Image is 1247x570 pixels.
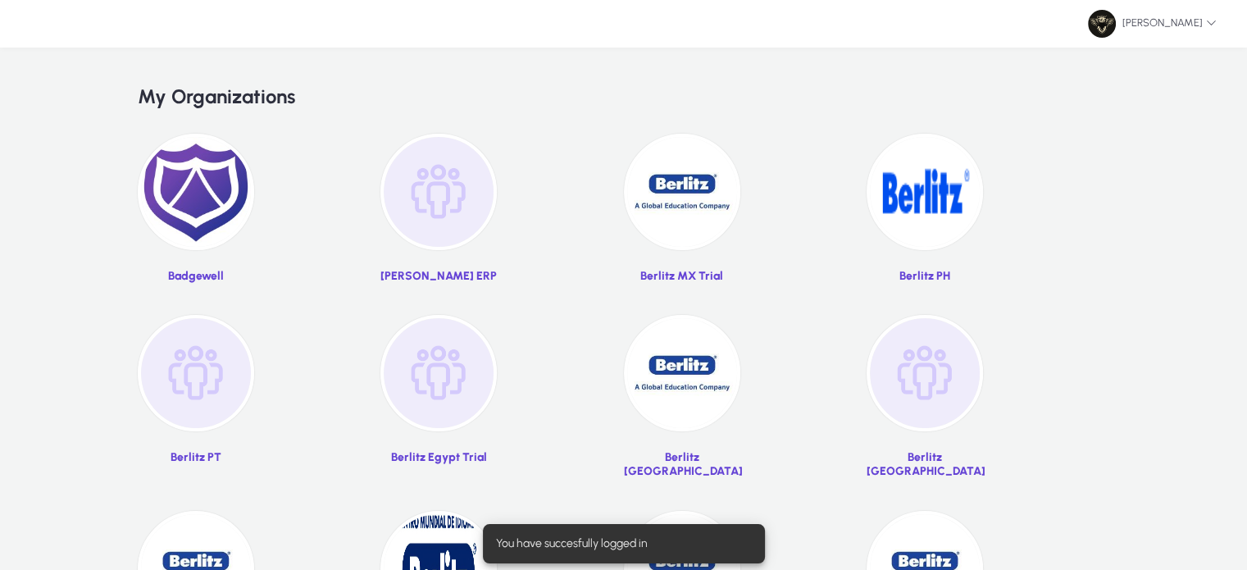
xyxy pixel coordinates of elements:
img: organization-placeholder.png [867,315,983,431]
p: Berlitz MX Trial [624,270,740,284]
img: 77.jpg [1088,10,1116,38]
span: [PERSON_NAME] [1088,10,1217,38]
a: Berlitz [GEOGRAPHIC_DATA] [624,315,740,490]
p: Berlitz Egypt Trial [380,451,497,465]
img: 28.png [867,134,983,250]
img: 27.jpg [624,134,740,250]
a: Berlitz Egypt Trial [380,315,497,490]
img: 2.png [138,134,254,250]
img: organization-placeholder.png [380,315,497,431]
img: organization-placeholder.png [138,315,254,431]
p: [PERSON_NAME] ERP [380,270,497,284]
a: Berlitz PH [867,134,983,295]
button: [PERSON_NAME] [1075,9,1230,39]
img: organization-placeholder.png [380,134,497,250]
p: Berlitz [GEOGRAPHIC_DATA] [867,451,983,478]
p: Badgewell [138,270,254,284]
a: Badgewell [138,134,254,295]
div: You have succesfully logged in [483,524,758,563]
p: Berlitz [GEOGRAPHIC_DATA] [624,451,740,478]
img: 34.jpg [624,315,740,431]
h2: My Organizations [138,85,1109,109]
p: Berlitz PH [867,270,983,284]
p: Berlitz PT [138,451,254,465]
a: Berlitz [GEOGRAPHIC_DATA] [867,315,983,490]
a: [PERSON_NAME] ERP [380,134,497,295]
a: Berlitz MX Trial [624,134,740,295]
a: Berlitz PT [138,315,254,490]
